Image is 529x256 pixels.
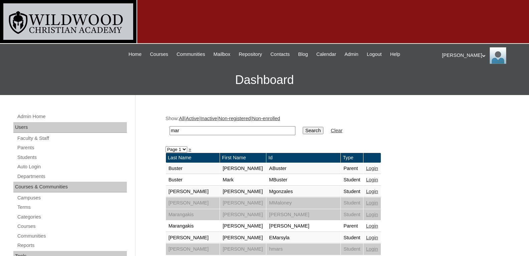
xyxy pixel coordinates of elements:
a: Communities [17,232,127,240]
span: Home [128,51,142,58]
a: Logout [363,51,385,58]
a: Contacts [267,51,293,58]
a: Mailbox [210,51,234,58]
span: Communities [177,51,205,58]
a: Auto Login [17,163,127,171]
a: Categories [17,213,127,221]
td: Parent [341,163,363,174]
a: Login [366,235,378,240]
div: Users [13,122,127,133]
td: Student [341,209,363,221]
td: [PERSON_NAME] [220,186,266,197]
a: Courses [147,51,172,58]
td: MMaloney [266,197,340,209]
td: Last Name [166,153,220,163]
a: Reports [17,241,127,250]
a: Repository [235,51,265,58]
a: Inactive [200,116,217,121]
a: Login [366,212,378,217]
a: Faculty & Staff [17,134,127,143]
td: Mgonzales [266,186,340,197]
a: Login [366,177,378,182]
a: Non-registered [219,116,251,121]
a: Departments [17,172,127,181]
div: Show: | | | | [166,115,496,139]
a: Active [186,116,199,121]
h3: Dashboard [3,65,526,95]
td: Parent [341,221,363,232]
a: Clear [331,128,342,133]
a: Non-enrolled [252,116,280,121]
td: First Name [220,153,266,163]
input: Search [303,127,323,134]
a: Login [366,223,378,229]
a: Communities [173,51,209,58]
a: Blog [295,51,311,58]
td: Marangakis [166,209,220,221]
td: [PERSON_NAME] [220,197,266,209]
td: [PERSON_NAME] [166,197,220,209]
img: Jill Isaac [490,47,506,64]
a: Login [366,200,378,205]
td: Type [341,153,363,163]
a: Login [366,246,378,252]
td: hmars [266,244,340,255]
td: [PERSON_NAME] [220,244,266,255]
span: Logout [367,51,382,58]
td: [PERSON_NAME] [220,232,266,244]
td: Student [341,232,363,244]
span: Courses [150,51,168,58]
a: Calendar [313,51,339,58]
td: Student [341,197,363,209]
img: logo-white.png [3,3,133,40]
td: [PERSON_NAME] [266,209,340,221]
a: Terms [17,203,127,211]
a: Students [17,153,127,162]
span: Help [390,51,400,58]
td: [PERSON_NAME] [220,163,266,174]
td: [PERSON_NAME] [220,221,266,232]
span: Blog [298,51,308,58]
span: Contacts [270,51,290,58]
td: [PERSON_NAME] [166,244,220,255]
a: Admin Home [17,112,127,121]
td: Buster [166,163,220,174]
a: Admin [341,51,362,58]
a: Login [366,166,378,171]
td: [PERSON_NAME] [220,209,266,221]
td: Marangakis [166,221,220,232]
td: Mark [220,174,266,186]
a: Home [125,51,145,58]
input: Search [170,126,295,135]
td: [PERSON_NAME] [166,232,220,244]
td: Buster [166,174,220,186]
td: [PERSON_NAME] [266,221,340,232]
td: [PERSON_NAME] [166,186,220,197]
span: Admin [344,51,358,58]
div: Courses & Communities [13,182,127,192]
td: Student [341,186,363,197]
a: Help [387,51,404,58]
span: Repository [239,51,262,58]
a: Parents [17,144,127,152]
span: Calendar [316,51,336,58]
a: » [189,147,191,152]
td: EMarsyla [266,232,340,244]
div: [PERSON_NAME] [442,47,522,64]
td: ABuster [266,163,340,174]
a: Login [366,189,378,194]
span: Mailbox [214,51,231,58]
a: All [179,116,184,121]
td: Id [266,153,340,163]
td: MBuster [266,174,340,186]
td: Student [341,244,363,255]
a: Courses [17,222,127,231]
a: Campuses [17,194,127,202]
td: Student [341,174,363,186]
